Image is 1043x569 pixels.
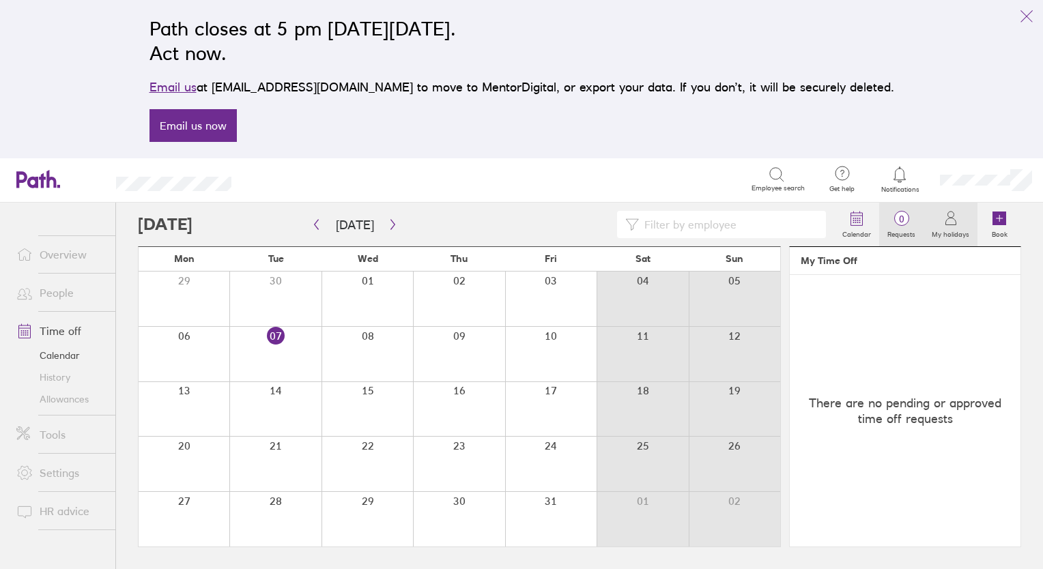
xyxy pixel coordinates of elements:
[879,214,924,224] span: 0
[790,247,1020,275] header: My Time Off
[5,279,115,306] a: People
[545,253,557,264] span: Fri
[149,109,237,142] a: Email us now
[149,16,894,65] h2: Path closes at 5 pm [DATE][DATE]. Act now.
[5,345,115,366] a: Calendar
[726,253,743,264] span: Sun
[268,253,284,264] span: Tue
[5,241,115,268] a: Overview
[5,366,115,388] a: History
[358,253,378,264] span: Wed
[924,203,977,246] a: My holidays
[149,80,197,94] a: Email us
[5,497,115,525] a: HR advice
[752,184,805,192] span: Employee search
[5,388,115,410] a: Allowances
[635,253,651,264] span: Sat
[878,165,922,194] a: Notifications
[268,173,303,185] div: Search
[924,227,977,239] label: My holidays
[977,203,1021,246] a: Book
[149,78,894,97] p: at [EMAIL_ADDRESS][DOMAIN_NAME] to move to MentorDigital, or export your data. If you don’t, it w...
[5,459,115,486] a: Settings
[878,186,922,194] span: Notifications
[5,421,115,448] a: Tools
[639,211,818,237] input: Filter by employee
[834,203,879,246] a: Calendar
[174,253,195,264] span: Mon
[790,275,1020,546] div: There are no pending or approved time off requests
[325,214,385,236] button: [DATE]
[820,185,864,193] span: Get help
[451,253,468,264] span: Thu
[5,317,115,345] a: Time off
[984,227,1016,239] label: Book
[834,227,879,239] label: Calendar
[879,203,924,246] a: 0Requests
[879,227,924,239] label: Requests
